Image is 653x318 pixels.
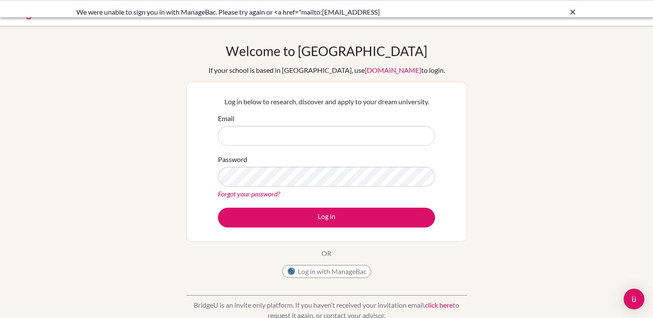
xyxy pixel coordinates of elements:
[76,7,448,28] div: We were unable to sign you in with ManageBac. Please try again or <a href="mailto:[EMAIL_ADDRESS]...
[624,289,644,309] div: Open Intercom Messenger
[226,43,427,59] h1: Welcome to [GEOGRAPHIC_DATA]
[218,208,435,228] button: Log in
[218,113,234,124] label: Email
[218,190,280,198] a: Forgot your password?
[282,265,371,278] button: Log in with ManageBac
[208,65,445,75] div: If your school is based in [GEOGRAPHIC_DATA], use to login.
[365,66,421,74] a: [DOMAIN_NAME]
[218,97,435,107] p: Log in below to research, discover and apply to your dream university.
[218,154,247,165] label: Password
[425,301,453,309] a: click here
[322,248,331,259] p: OR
